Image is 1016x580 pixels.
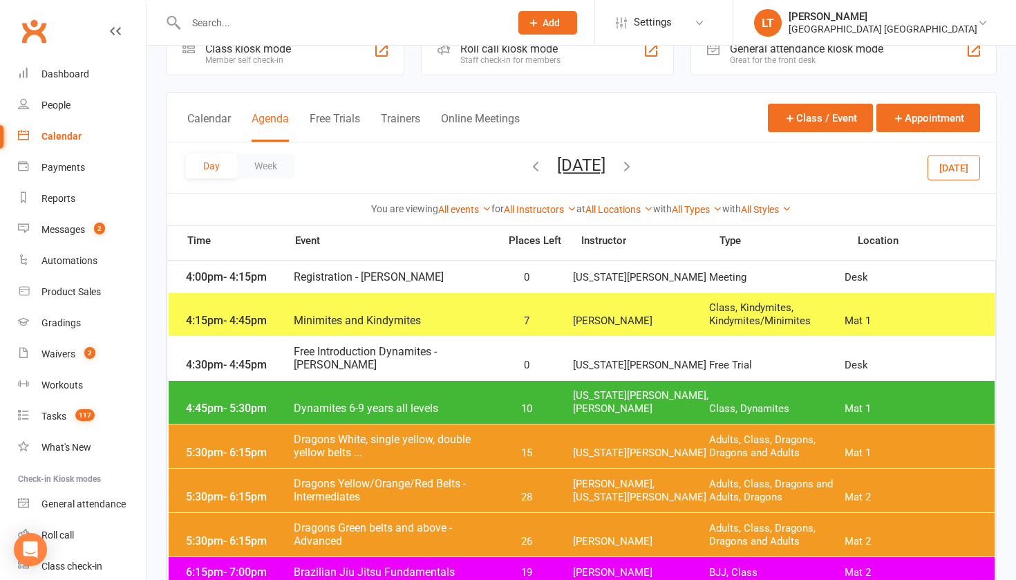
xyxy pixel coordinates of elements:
[573,478,708,504] span: [PERSON_NAME], [US_STATE][PERSON_NAME]
[18,432,146,463] a: What's New
[18,59,146,90] a: Dashboard
[18,245,146,277] a: Automations
[490,447,563,460] span: 15
[41,498,126,509] div: General attendance
[41,561,102,572] div: Class check-in
[205,55,291,65] div: Member self check-in
[18,520,146,551] a: Roll call
[184,234,294,251] span: Time
[182,13,500,32] input: Search...
[41,411,66,422] div: Tasks
[18,401,146,432] a: Tasks 117
[223,490,267,503] span: - 6:15pm
[223,358,267,371] span: - 4:45pm
[94,223,105,234] span: 2
[293,521,491,548] span: Dragons Green belts and above - Advanced
[186,153,237,178] button: Day
[18,90,146,121] a: People
[18,277,146,308] a: Product Sales
[41,131,82,142] div: Calendar
[789,23,977,35] div: [GEOGRAPHIC_DATA] [GEOGRAPHIC_DATA]
[223,565,267,579] span: - 7:00pm
[576,203,585,214] strong: at
[518,11,577,35] button: Add
[709,359,845,372] span: Free Trial
[182,534,293,548] span: 5:30pm
[573,389,708,415] span: [US_STATE][PERSON_NAME], [PERSON_NAME]
[768,104,873,132] button: Class / Event
[722,203,741,214] strong: with
[293,345,491,371] span: Free Introduction Dynamites - [PERSON_NAME]
[381,112,420,142] button: Trainers
[75,409,95,421] span: 117
[460,42,561,55] div: Roll call kiosk mode
[845,535,980,548] span: Mat 2
[490,491,563,504] span: 28
[18,489,146,520] a: General attendance kiosk mode
[182,565,293,579] span: 6:15pm
[504,204,576,215] a: All Instructors
[573,359,708,372] span: [US_STATE][PERSON_NAME]
[438,204,491,215] a: All events
[293,314,491,327] span: Minimites and Kindymites
[41,100,70,111] div: People
[41,68,89,79] div: Dashboard
[845,491,980,504] span: Mat 2
[754,9,782,37] div: LT
[490,315,563,328] span: 7
[672,204,722,215] a: All Types
[41,193,75,204] div: Reports
[182,270,293,283] span: 4:00pm
[498,236,571,246] span: Places Left
[182,358,293,371] span: 4:30pm
[293,477,491,503] span: Dragons Yellow/Orange/Red Belts - Intermediates
[182,402,293,415] span: 4:45pm
[845,402,980,415] span: Mat 1
[293,270,491,283] span: Registration - [PERSON_NAME]
[543,17,560,28] span: Add
[41,380,83,391] div: Workouts
[41,162,85,173] div: Payments
[18,339,146,370] a: Waivers 2
[237,153,294,178] button: Week
[293,565,491,579] span: Brazilian Jiu Jitsu Fundamentals
[557,156,605,175] button: [DATE]
[876,104,980,132] button: Appointment
[14,533,47,566] div: Open Intercom Messenger
[205,42,291,55] div: Class kiosk mode
[490,359,563,372] span: 0
[223,270,267,283] span: - 4:15pm
[84,347,95,359] span: 2
[294,234,499,247] span: Event
[741,204,791,215] a: All Styles
[845,315,980,328] span: Mat 1
[845,566,980,579] span: Mat 2
[730,42,883,55] div: General attendance kiosk mode
[634,7,672,38] span: Settings
[41,224,85,235] div: Messages
[845,359,980,372] span: Desk
[709,402,845,415] span: Class, Dynamites
[182,490,293,503] span: 5:30pm
[858,236,996,246] span: Location
[18,121,146,152] a: Calendar
[223,314,267,327] span: - 4:45pm
[187,112,231,142] button: Calendar
[573,315,708,328] span: [PERSON_NAME]
[18,183,146,214] a: Reports
[223,446,267,459] span: - 6:15pm
[441,112,520,142] button: Online Meetings
[460,55,561,65] div: Staff check-in for members
[789,10,977,23] div: [PERSON_NAME]
[18,152,146,183] a: Payments
[581,236,719,246] span: Instructor
[18,308,146,339] a: Gradings
[371,203,438,214] strong: You are viewing
[573,271,708,284] span: [US_STATE][PERSON_NAME]
[709,478,845,504] span: Adults, Class, Dragons and Adults, Dragons
[18,214,146,245] a: Messages 2
[845,271,980,284] span: Desk
[310,112,360,142] button: Free Trials
[585,204,653,215] a: All Locations
[719,236,858,246] span: Type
